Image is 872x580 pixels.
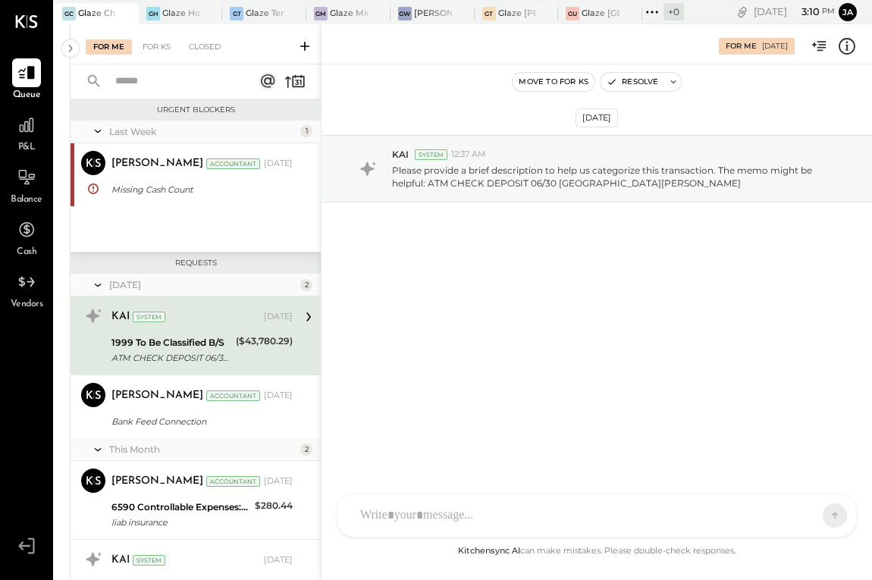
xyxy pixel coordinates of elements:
div: System [133,312,165,322]
div: For Me [86,39,132,55]
div: copy link [735,4,750,20]
div: Glaze [GEOGRAPHIC_DATA] - 110 Uni [582,8,619,20]
div: This Month [109,443,296,456]
div: Closed [181,39,228,55]
span: P&L [18,141,36,155]
div: GU [566,7,579,20]
a: P&L [1,111,52,155]
div: GT [230,7,243,20]
div: System [133,555,165,566]
div: Glaze Teriyaki [PERSON_NAME] Street - [PERSON_NAME] River [PERSON_NAME] LLC [246,8,284,20]
div: $280.44 [255,498,293,513]
div: Glaze Midtown East - Glaze Lexington One LLC [330,8,368,20]
div: Requests [78,258,313,268]
span: Queue [13,89,41,102]
div: Accountant [206,476,260,487]
a: Vendors [1,268,52,312]
div: For KS [135,39,178,55]
div: GT [482,7,496,20]
div: [DATE] [576,108,618,127]
a: Balance [1,163,52,207]
div: Urgent Blockers [78,105,313,115]
div: [DATE] [264,311,293,323]
div: [PERSON_NAME] - Glaze Williamsburg One LLC [414,8,452,20]
div: System [415,149,447,160]
div: Glaze Chicago Ghost - West River Rice LLC [78,8,116,20]
div: + 0 [663,3,684,20]
div: Bank Feed Connection [111,414,288,429]
div: GC [62,7,76,20]
div: GW [398,7,412,20]
div: 1 [300,125,312,137]
div: For Me [726,41,757,52]
div: [DATE] [109,278,296,291]
div: liab insurance [111,515,250,530]
span: 3 : 10 [789,5,820,19]
a: Cash [1,215,52,259]
div: Glaze [PERSON_NAME] [PERSON_NAME] LLC [498,8,536,20]
span: 12:37 AM [451,149,486,161]
button: ja [839,3,857,21]
span: KAI [392,148,409,161]
span: Vendors [11,298,43,312]
div: Glaze Holdings - Glaze Teriyaki Holdings LLC [162,8,200,20]
div: 1999 To Be Classified B/S [111,335,231,350]
div: [DATE] [264,390,293,402]
div: 2 [300,279,312,291]
span: Balance [11,193,42,207]
div: [DATE] [264,554,293,566]
div: Accountant [206,158,260,169]
span: pm [822,6,835,17]
div: KAI [111,309,130,324]
div: [DATE] [754,5,835,19]
p: Please provide a brief description to help us categorize this transaction. The memo might be help... [392,164,836,190]
div: Missing Cash Count [111,182,288,197]
div: GM [314,7,328,20]
div: [DATE] [264,158,293,170]
button: Move to for ks [513,73,594,91]
div: [PERSON_NAME] [111,156,203,171]
button: Resolve [601,73,664,91]
div: [DATE] [762,41,788,52]
a: Queue [1,58,52,102]
div: ($43,780.29) [236,334,293,349]
div: Last Week [109,125,296,138]
div: 6590 Controllable Expenses:General & Administrative Expenses:Liability Insurance [111,500,250,515]
div: GH [146,7,160,20]
div: ATM CHECK DEPOSIT 06/30 [STREET_ADDRESS][PERSON_NAME] [111,350,231,365]
div: KAI [111,553,130,568]
div: Accountant [206,390,260,401]
div: [PERSON_NAME] [111,388,203,403]
div: [DATE] [264,475,293,488]
span: Cash [17,246,36,259]
div: [PERSON_NAME] [111,474,203,489]
div: 2 [300,444,312,456]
